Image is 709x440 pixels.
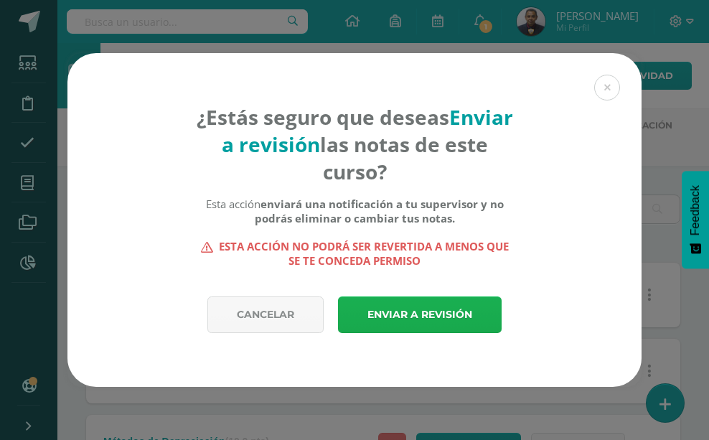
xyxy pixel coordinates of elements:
a: Cancelar [207,296,324,333]
b: enviará una notificación a tu supervisor y no podrás eliminar o cambiar tus notas. [255,197,504,225]
div: Esta acción [196,197,514,225]
button: Feedback - Mostrar encuesta [682,171,709,268]
span: Feedback [689,185,702,235]
strong: Esta acción no podrá ser revertida a menos que se te conceda permiso [196,239,514,268]
button: Close (Esc) [594,75,620,100]
h4: ¿Estás seguro que deseas las notas de este curso? [196,103,514,185]
strong: Enviar a revisión [222,103,513,158]
a: Enviar a revisión [338,296,502,333]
